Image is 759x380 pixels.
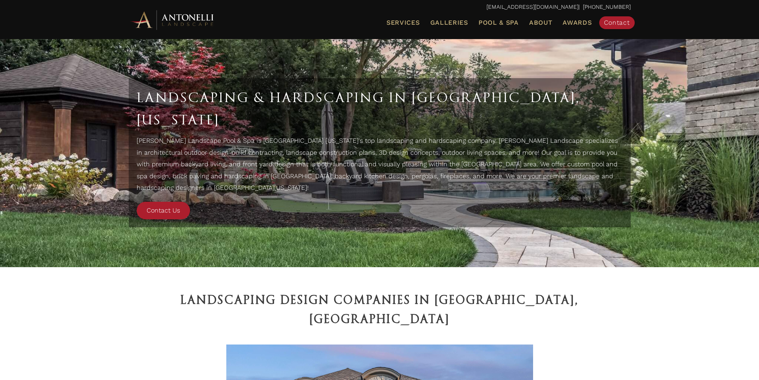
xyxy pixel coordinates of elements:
[383,18,423,28] a: Services
[475,18,522,28] a: Pool & Spa
[563,19,592,26] span: Awards
[526,18,556,28] a: About
[137,135,623,198] p: [PERSON_NAME] Landscape Pool & Spa is [GEOGRAPHIC_DATA] [US_STATE]'s top landscaping and hardscap...
[604,19,630,26] span: Contact
[129,2,631,12] p: | [PHONE_NUMBER]
[486,4,579,10] a: [EMAIL_ADDRESS][DOMAIN_NAME]
[529,20,553,26] span: About
[479,19,519,26] span: Pool & Spa
[137,202,190,219] a: Contact Us
[129,9,216,31] img: Antonelli Horizontal Logo
[129,291,631,329] h2: Landscaping Design Companies in [GEOGRAPHIC_DATA], [GEOGRAPHIC_DATA]
[386,20,420,26] span: Services
[559,18,595,28] a: Awards
[430,19,468,26] span: Galleries
[147,207,180,214] span: Contact Us
[137,86,623,131] h1: Landscaping & Hardscaping in [GEOGRAPHIC_DATA], [US_STATE]
[599,16,635,29] a: Contact
[427,18,471,28] a: Galleries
